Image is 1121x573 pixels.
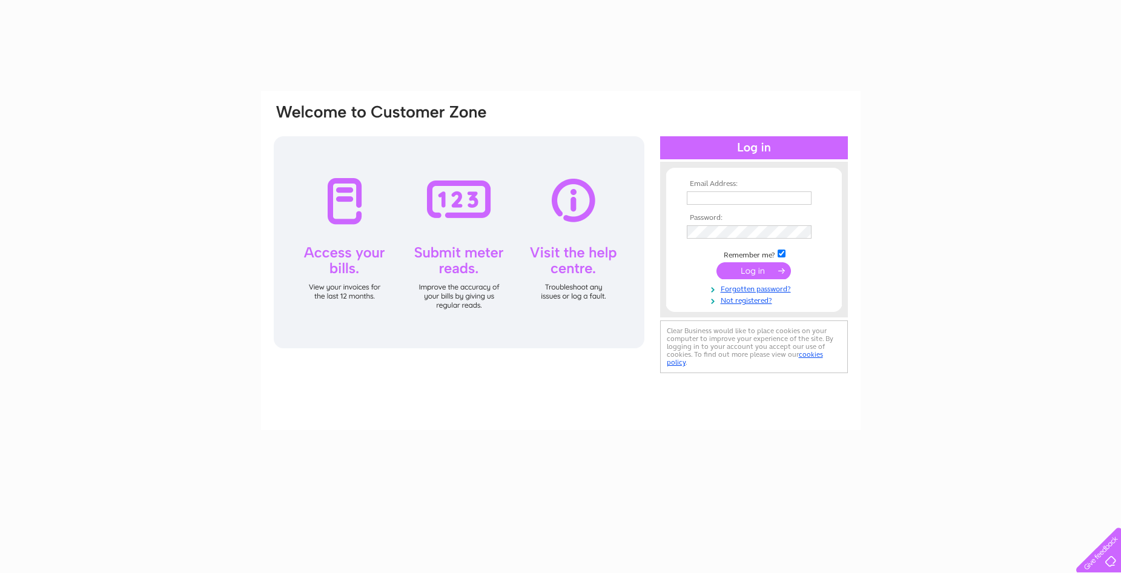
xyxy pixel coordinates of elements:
[687,282,824,294] a: Forgotten password?
[716,262,791,279] input: Submit
[687,294,824,305] a: Not registered?
[684,248,824,260] td: Remember me?
[667,350,823,366] a: cookies policy
[684,214,824,222] th: Password:
[684,180,824,188] th: Email Address:
[660,320,848,373] div: Clear Business would like to place cookies on your computer to improve your experience of the sit...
